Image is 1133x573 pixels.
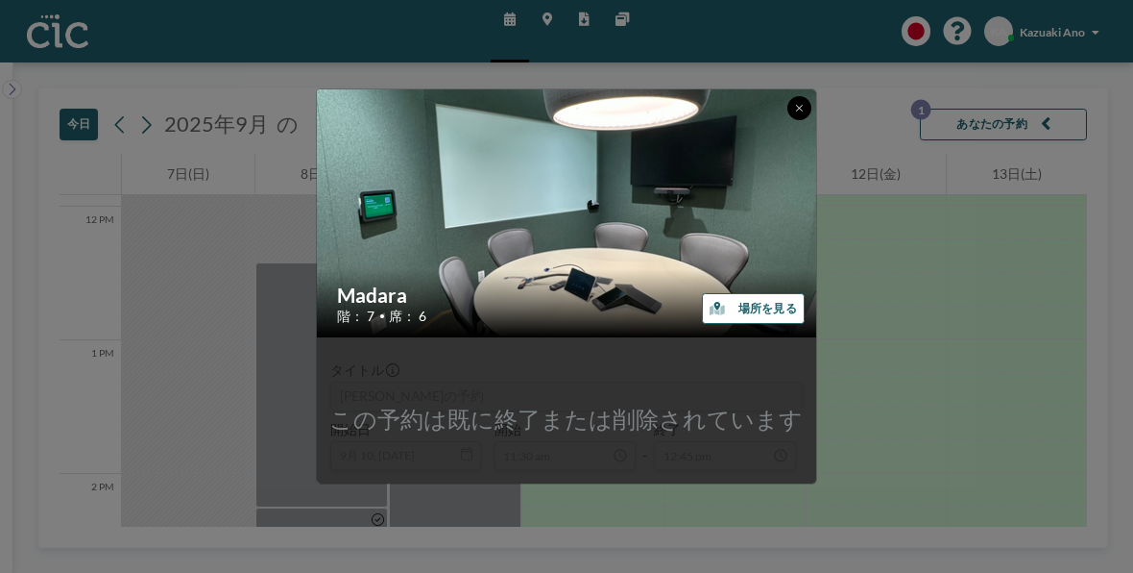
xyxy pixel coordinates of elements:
[337,283,798,308] h2: Madara
[337,308,374,324] span: 階： 7
[702,293,805,325] button: 場所を見る
[379,310,385,322] span: •
[317,405,815,434] div: この予約は既に終了または削除されています
[389,308,426,324] span: 席： 6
